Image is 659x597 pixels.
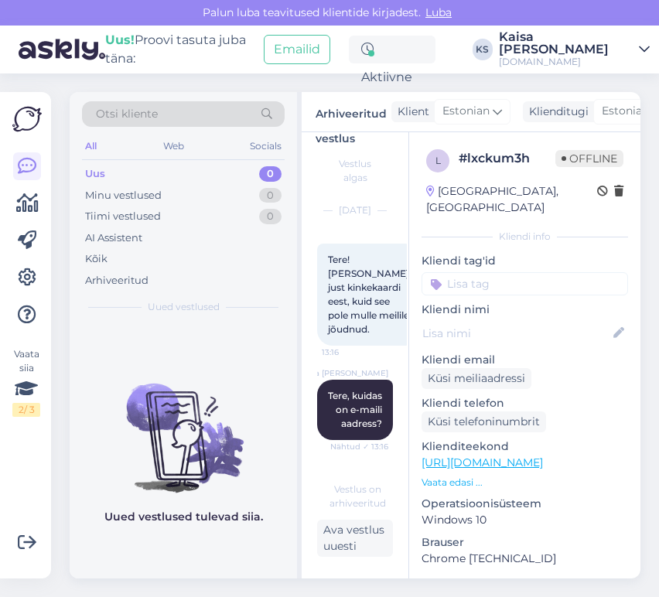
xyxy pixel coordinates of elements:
[85,166,105,182] div: Uus
[85,273,149,288] div: Arhiveeritud
[104,509,263,525] p: Uued vestlused tulevad siia.
[316,101,387,122] label: Arhiveeritud vestlus
[85,209,161,224] div: Tiimi vestlused
[422,302,628,318] p: Kliendi nimi
[105,32,135,47] b: Uus!
[499,31,650,68] a: Kaisa [PERSON_NAME][DOMAIN_NAME]
[422,411,546,432] div: Küsi telefoninumbrit
[330,441,388,452] span: Nähtud ✓ 13:16
[422,352,628,368] p: Kliendi email
[459,149,555,168] div: # lxckum3h
[422,395,628,411] p: Kliendi telefon
[523,104,589,120] div: Klienditugi
[85,230,142,246] div: AI Assistent
[264,35,330,64] button: Emailid
[422,230,628,244] div: Kliendi info
[422,325,610,342] input: Lisa nimi
[82,136,100,156] div: All
[12,347,40,417] div: Vaata siia
[12,403,40,417] div: 2 / 3
[349,36,435,63] div: Aktiivne
[422,512,628,528] p: Windows 10
[422,368,531,389] div: Küsi meiliaadressi
[247,136,285,156] div: Socials
[85,188,162,203] div: Minu vestlused
[328,390,384,429] span: Tere, kuidas on e-maili aadress?
[426,183,597,216] div: [GEOGRAPHIC_DATA], [GEOGRAPHIC_DATA]
[329,483,386,510] span: Vestlus on arhiveeritud
[391,104,429,120] div: Klient
[299,367,388,379] span: Kaisa [PERSON_NAME]
[555,150,623,167] span: Offline
[148,300,220,314] span: Uued vestlused
[422,496,628,512] p: Operatsioonisüsteem
[422,534,628,551] p: Brauser
[160,136,187,156] div: Web
[328,254,411,335] span: Tere! [PERSON_NAME] just kinkekaardi eest, kuid see pole mulle meilile jõudnud.
[422,253,628,269] p: Kliendi tag'id
[96,106,158,122] span: Otsi kliente
[422,551,628,567] p: Chrome [TECHNICAL_ID]
[422,438,628,455] p: Klienditeekond
[422,476,628,490] p: Vaata edasi ...
[259,188,282,203] div: 0
[85,251,108,267] div: Kõik
[499,31,633,56] div: Kaisa [PERSON_NAME]
[317,157,393,185] div: Vestlus algas
[12,104,42,134] img: Askly Logo
[105,31,258,68] div: Proovi tasuta juba täna:
[499,56,633,68] div: [DOMAIN_NAME]
[442,103,490,120] span: Estonian
[602,103,649,120] span: Estonian
[421,5,456,19] span: Luba
[259,209,282,224] div: 0
[435,155,441,166] span: l
[422,455,543,469] a: [URL][DOMAIN_NAME]
[322,346,380,358] span: 13:16
[422,272,628,295] input: Lisa tag
[317,520,393,557] div: Ava vestlus uuesti
[259,166,282,182] div: 0
[70,356,297,495] img: No chats
[317,203,393,217] div: [DATE]
[473,39,493,60] div: KS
